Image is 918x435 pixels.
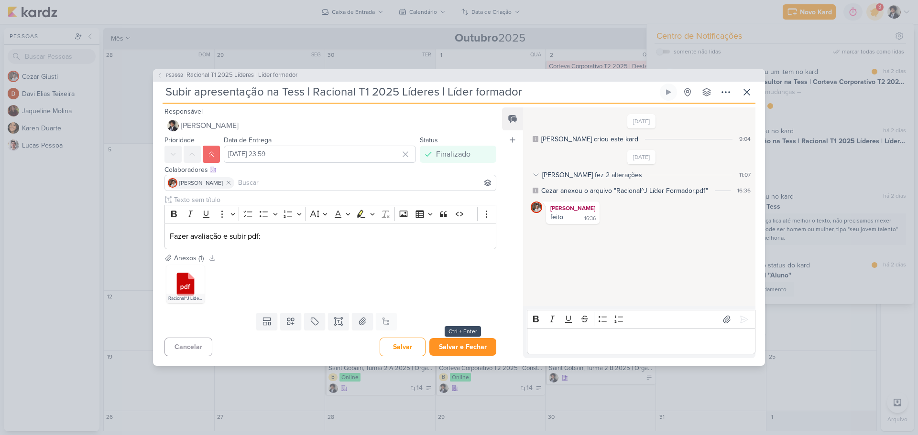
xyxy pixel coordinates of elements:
[550,213,563,221] div: feito
[168,178,177,188] img: Cezar Giusti
[429,338,496,356] button: Salvar e Fechar
[542,170,642,180] div: [PERSON_NAME] fez 2 alterações
[739,135,751,143] div: 9:04
[163,84,658,101] input: Kard Sem Título
[174,253,204,263] div: Anexos (1)
[548,203,598,213] div: [PERSON_NAME]
[164,223,496,249] div: Editor editing area: main
[164,72,185,79] span: PS3668
[541,186,708,196] div: Cezar anexou o arquivo "Racional^J Líder Formador.pdf"
[665,88,672,96] div: Ligar relógio
[170,231,491,242] p: Fazer avaliação e subir pdf:
[420,136,438,144] label: Status
[179,179,223,187] span: [PERSON_NAME]
[236,177,494,189] input: Buscar
[166,294,205,303] div: Racional^J Líder Formador.pdf
[224,146,416,163] input: Select a date
[157,71,297,80] button: PS3668 Racional T1 2025 Líderes | Líder formador
[181,120,239,131] span: [PERSON_NAME]
[584,215,596,223] div: 16:36
[164,107,203,116] label: Responsável
[164,205,496,223] div: Editor toolbar
[737,186,751,195] div: 16:36
[164,117,496,134] button: [PERSON_NAME]
[541,134,638,144] div: Pedro Luahn criou este kard
[224,136,272,144] label: Data de Entrega
[531,202,542,213] img: Cezar Giusti
[527,328,755,354] div: Editor editing area: main
[533,136,538,142] div: Este log é visível à todos no kard
[164,165,496,175] div: Colaboradores
[167,120,179,131] img: Pedro Luahn Simões
[533,188,538,193] div: Este log é visível à todos no kard
[164,338,212,356] button: Cancelar
[164,136,195,144] label: Prioridade
[739,170,751,179] div: 11:07
[186,71,297,80] span: Racional T1 2025 Líderes | Líder formador
[436,149,470,160] div: Finalizado
[420,146,496,163] button: Finalizado
[172,195,496,205] input: Texto sem título
[380,338,426,356] button: Salvar
[527,310,755,329] div: Editor toolbar
[445,326,481,337] div: Ctrl + Enter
